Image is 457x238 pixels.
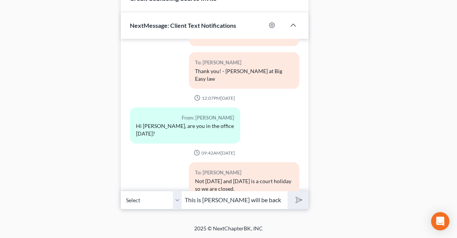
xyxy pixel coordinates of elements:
span: NextMessage: Client Text Notifications [130,22,236,29]
div: Hi [PERSON_NAME], are you in the office [DATE]? [136,122,234,137]
div: To: [PERSON_NAME] [195,58,293,67]
div: Not [DATE] and [DATE] is a court holiday so we are closed. [195,177,293,193]
div: To: [PERSON_NAME] [195,168,293,177]
div: 12:07PM[DATE] [130,95,299,101]
div: Open Intercom Messenger [431,212,449,230]
div: Thank you! - [PERSON_NAME] at Big Easy law [195,67,293,83]
div: 09:42AM[DATE] [130,150,299,156]
input: Say something... [182,191,288,209]
div: From: [PERSON_NAME] [136,113,234,122]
